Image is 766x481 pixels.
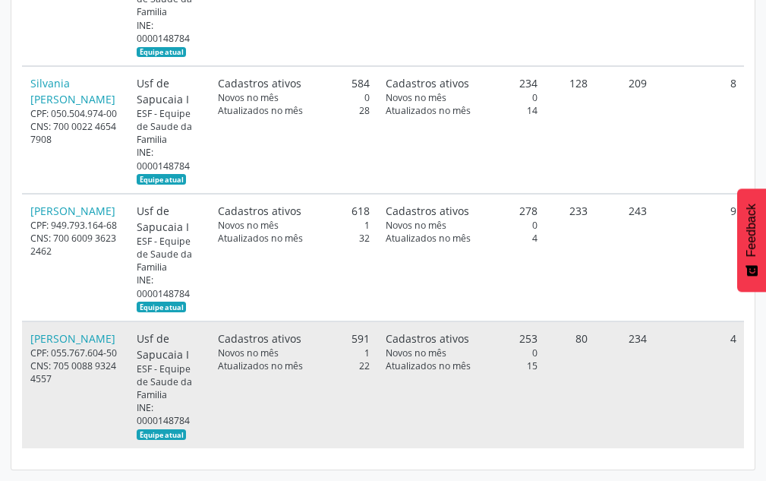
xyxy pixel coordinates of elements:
[137,401,202,440] div: INE: 0000148784
[386,104,471,117] span: Atualizados no mês
[595,66,654,194] td: 209
[386,203,537,219] div: 278
[218,359,303,372] span: Atualizados no mês
[218,104,303,117] span: Atualizados no mês
[386,75,537,91] div: 234
[137,107,202,146] div: ESF - Equipe de Saude da Familia
[218,219,370,232] div: 1
[386,331,537,347] div: 253
[386,219,537,232] div: 0
[218,331,370,347] div: 591
[386,203,469,219] span: Cadastros ativos
[218,232,303,245] span: Atualizados no mês
[218,91,370,104] div: 0
[137,203,202,235] div: Usf de Sapucaia I
[137,174,186,185] span: Esta é a equipe atual deste Agente
[137,362,202,401] div: ESF - Equipe de Saude da Familia
[218,347,370,359] div: 1
[545,321,595,448] td: 80
[218,219,279,232] span: Novos no mês
[218,203,301,219] span: Cadastros ativos
[595,321,654,448] td: 234
[737,188,766,292] button: Feedback - Mostrar pesquisa
[386,331,469,347] span: Cadastros ativos
[30,76,115,106] a: Silvania [PERSON_NAME]
[137,47,186,58] span: Esta é a equipe atual deste Agente
[137,302,186,312] span: Esta é a equipe atual deste Agente
[30,107,121,120] div: CPF: 050.504.974-00
[218,203,370,219] div: 618
[386,91,446,104] span: Novos no mês
[654,321,744,448] td: 4
[218,331,301,347] span: Cadastros ativos
[137,75,202,107] div: Usf de Sapucaia I
[30,204,115,218] a: [PERSON_NAME]
[137,146,202,185] div: INE: 0000148784
[386,232,537,245] div: 4
[386,219,446,232] span: Novos no mês
[386,347,446,359] span: Novos no mês
[30,347,121,359] div: CPF: 055.767.604-50
[218,347,279,359] span: Novos no mês
[218,359,370,372] div: 22
[218,232,370,245] div: 32
[745,204,758,257] span: Feedback
[386,75,469,91] span: Cadastros ativos
[137,331,202,362] div: Usf de Sapucaia I
[137,429,186,440] span: Esta é a equipe atual deste Agente
[386,347,537,359] div: 0
[386,232,471,245] span: Atualizados no mês
[218,75,370,91] div: 584
[30,120,121,146] div: CNS: 700 0022 4654 7908
[218,104,370,117] div: 28
[545,194,595,321] td: 233
[137,19,202,58] div: INE: 0000148784
[386,359,537,372] div: 15
[30,359,121,385] div: CNS: 705 0088 9324 4557
[137,235,202,274] div: ESF - Equipe de Saude da Familia
[545,66,595,194] td: 128
[30,331,115,346] a: [PERSON_NAME]
[386,104,537,117] div: 14
[386,91,537,104] div: 0
[137,274,202,312] div: INE: 0000148784
[30,219,121,232] div: CPF: 949.793.164-68
[218,91,279,104] span: Novos no mês
[218,75,301,91] span: Cadastros ativos
[30,232,121,258] div: CNS: 700 6009 3623 2462
[654,66,744,194] td: 8
[386,359,471,372] span: Atualizados no mês
[654,194,744,321] td: 9
[595,194,654,321] td: 243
